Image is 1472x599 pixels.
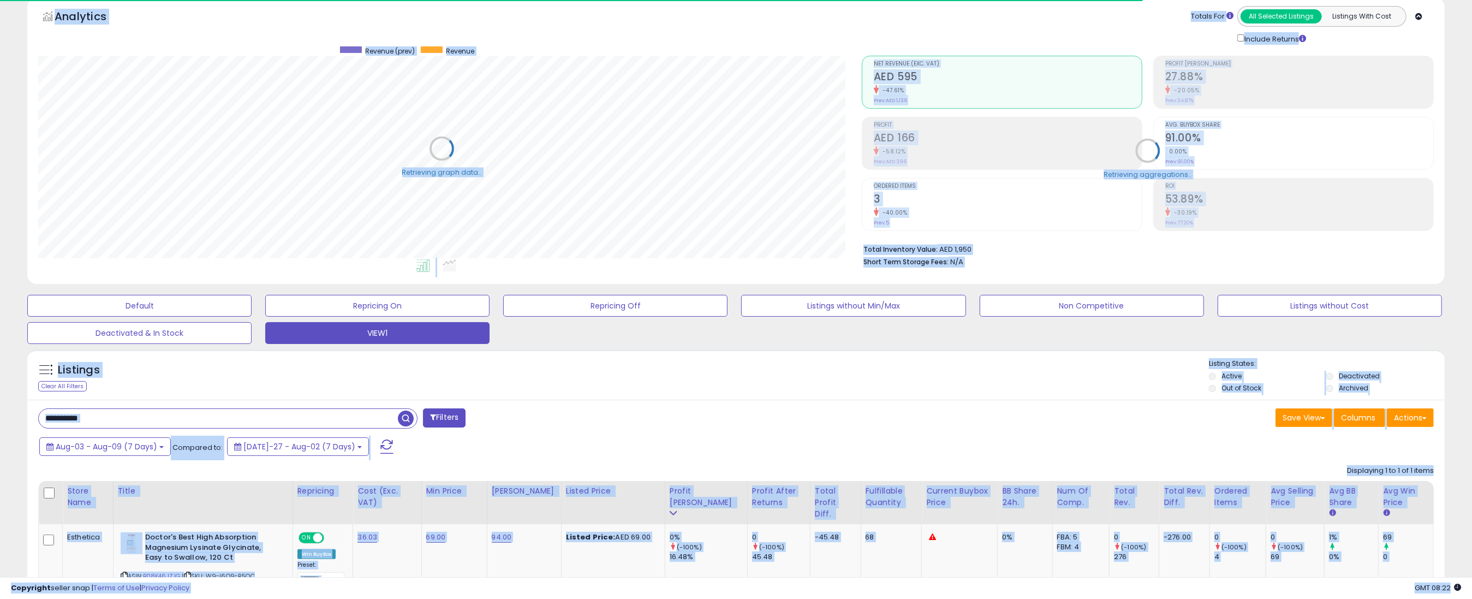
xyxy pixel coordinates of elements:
[143,572,181,581] a: B08K46JZJG
[1321,9,1403,23] button: Listings With Cost
[1002,532,1044,542] div: 0%
[1383,485,1429,508] div: Avg Win Price
[141,583,189,593] a: Privacy Policy
[1057,542,1101,552] div: FBM: 4
[56,441,157,452] span: Aug-03 - Aug-09 (7 Days)
[39,437,171,456] button: Aug-03 - Aug-09 (7 Days)
[357,485,416,508] div: Cost (Exc. VAT)
[752,485,806,508] div: Profit After Returns
[1271,552,1324,562] div: 69
[1114,552,1159,562] div: 276
[322,533,339,543] span: OFF
[670,532,747,542] div: 0%
[1057,485,1105,508] div: Num of Comp.
[297,549,336,559] div: Win BuyBox
[503,295,728,317] button: Repricing Off
[227,437,369,456] button: [DATE]-27 - Aug-02 (7 Days)
[1339,383,1368,393] label: Archived
[423,408,466,428] button: Filters
[566,485,660,497] div: Listed Price
[1334,408,1385,427] button: Columns
[426,485,482,497] div: Min Price
[759,543,784,551] small: (-100%)
[1341,412,1375,423] span: Columns
[357,532,377,543] a: 36.03
[1164,485,1205,508] div: Total Rev. Diff.
[426,532,446,543] a: 69.00
[1214,532,1266,542] div: 0
[1383,508,1390,518] small: Avg Win Price.
[1164,532,1201,542] div: -276.00
[1383,532,1433,542] div: 69
[741,295,966,317] button: Listings without Min/Max
[243,441,355,452] span: [DATE]-27 - Aug-02 (7 Days)
[11,583,51,593] strong: Copyright
[300,533,313,543] span: ON
[1221,543,1247,551] small: (-100%)
[1329,532,1378,542] div: 1%
[58,363,100,378] h5: Listings
[1339,371,1380,381] label: Deactivated
[1214,552,1266,562] div: 4
[297,561,345,586] div: Preset:
[1329,552,1378,562] div: 0%
[752,532,810,542] div: 0
[1057,532,1101,542] div: FBA: 5
[38,381,87,392] div: Clear All Filters
[67,532,105,542] div: Esthetica
[670,485,743,508] div: Profit [PERSON_NAME]
[677,543,702,551] small: (-100%)
[1114,485,1154,508] div: Total Rev.
[1114,532,1159,542] div: 0
[1214,485,1261,508] div: Ordered Items
[172,442,223,453] span: Compared to:
[93,583,140,593] a: Terms of Use
[121,532,142,554] img: 410FaP4S3-L._SL40_.jpg
[1191,11,1233,22] div: Totals For
[815,485,856,520] div: Total Profit Diff.
[926,485,993,508] div: Current Buybox Price
[11,583,189,594] div: seller snap | |
[1229,32,1319,45] div: Include Returns
[55,9,128,27] h5: Analytics
[980,295,1204,317] button: Non Competitive
[1104,169,1192,179] div: Retrieving aggregations..
[1271,532,1324,542] div: 0
[265,322,490,344] button: VIEW1
[1222,383,1262,393] label: Out of Stock
[1387,408,1434,427] button: Actions
[492,532,512,543] a: 94.00
[1347,466,1434,476] div: Displaying 1 to 1 of 1 items
[1209,359,1445,369] p: Listing States:
[67,485,109,508] div: Store Name
[815,532,853,542] div: -45.48
[1222,371,1242,381] label: Active
[492,485,557,497] div: [PERSON_NAME]
[1383,552,1433,562] div: 0
[670,552,747,562] div: 16.48%
[1002,485,1048,508] div: BB Share 24h.
[1271,485,1320,508] div: Avg Selling Price
[1415,583,1461,593] span: 2025-08-13 08:22 GMT
[1241,9,1322,23] button: All Selected Listings
[1329,485,1374,508] div: Avg BB Share
[1276,408,1332,427] button: Save View
[1218,295,1442,317] button: Listings without Cost
[27,295,252,317] button: Default
[566,532,616,542] b: Listed Price:
[752,552,810,562] div: 45.48
[866,485,917,508] div: Fulfillable Quantity
[1121,543,1146,551] small: (-100%)
[402,167,482,177] div: Retrieving graph data..
[118,485,288,497] div: Title
[866,532,914,542] div: 68
[145,532,278,566] b: Doctor's Best High Absorption Magnesium Lysinate Glycinate, Easy to Swallow, 120 Ct
[1278,543,1303,551] small: (-100%)
[27,322,252,344] button: Deactivated & In Stock
[182,572,255,580] span: | SKU: W9-I6Q9-R5QC
[297,485,349,497] div: Repricing
[566,532,657,542] div: AED 69.00
[1329,508,1336,518] small: Avg BB Share.
[265,295,490,317] button: Repricing On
